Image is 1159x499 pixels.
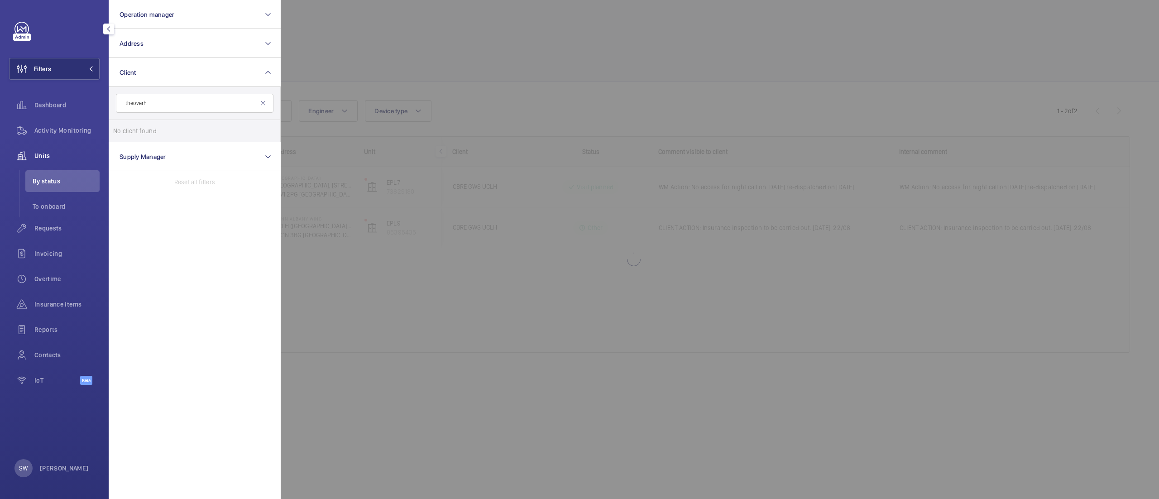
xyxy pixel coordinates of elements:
[34,376,80,385] span: IoT
[34,64,51,73] span: Filters
[34,300,100,309] span: Insurance items
[34,101,100,110] span: Dashboard
[9,58,100,80] button: Filters
[19,464,28,473] p: SW
[80,376,92,385] span: Beta
[34,350,100,360] span: Contacts
[34,274,100,283] span: Overtime
[34,325,100,334] span: Reports
[40,464,89,473] p: [PERSON_NAME]
[34,126,100,135] span: Activity Monitoring
[33,202,100,211] span: To onboard
[33,177,100,186] span: By status
[34,151,100,160] span: Units
[34,249,100,258] span: Invoicing
[34,224,100,233] span: Requests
